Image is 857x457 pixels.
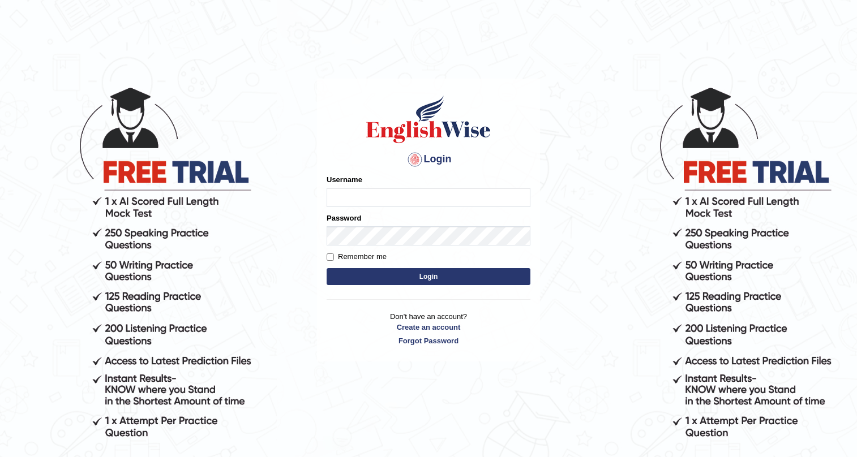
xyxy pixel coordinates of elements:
[327,251,387,262] label: Remember me
[327,268,530,285] button: Login
[364,94,493,145] img: Logo of English Wise sign in for intelligent practice with AI
[327,150,530,169] h4: Login
[327,253,334,261] input: Remember me
[327,174,362,185] label: Username
[327,311,530,346] p: Don't have an account?
[327,335,530,346] a: Forgot Password
[327,322,530,333] a: Create an account
[327,213,361,223] label: Password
